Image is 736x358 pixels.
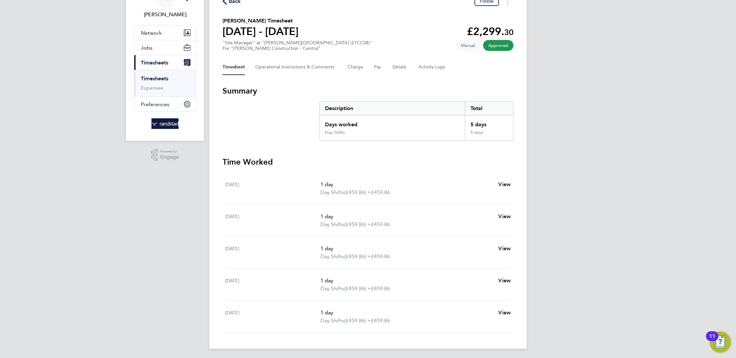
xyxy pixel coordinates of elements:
p: 1 day [320,277,493,285]
div: 5 days [465,115,513,130]
span: Tom Gardiner [134,11,196,19]
span: £459.86 [371,285,390,292]
span: (£459.86) = [344,317,371,324]
div: 5 days [465,130,513,140]
span: (£459.86) = [344,189,371,195]
span: Day Shifts [320,253,344,260]
p: 1 day [320,245,493,253]
button: Open Resource Center, 11 new notifications [710,332,731,353]
span: Day Shifts [320,285,344,293]
div: "Site Manager" at "[PERSON_NAME][GEOGRAPHIC_DATA] (21CC08)" [223,40,372,51]
span: Network [141,30,162,36]
p: 1 day [320,309,493,317]
h2: [PERSON_NAME] Timesheet [223,17,299,25]
button: Pay [374,59,382,75]
button: Timesheet [223,59,245,75]
div: For "[PERSON_NAME] Construction - Central" [223,46,372,51]
span: Powered by [160,149,179,154]
h1: [DATE] - [DATE] [223,25,299,38]
span: £459.86 [371,253,390,259]
div: Timesheets [134,70,196,97]
button: Details [392,59,408,75]
span: This timesheet was manually created. [456,40,480,51]
button: Network [134,25,196,40]
span: View [498,277,511,284]
a: Powered byEngage [151,149,179,161]
span: (£459.86) = [344,221,371,227]
div: [DATE] [225,245,320,260]
span: (£459.86) = [344,253,371,259]
a: View [498,180,511,188]
span: £459.86 [371,221,390,227]
div: Total [465,102,513,115]
div: [DATE] [225,277,320,293]
button: Charge [348,59,363,75]
span: This timesheet has been approved. [483,40,513,51]
a: View [498,213,511,220]
div: Description [320,102,465,115]
a: Timesheets [141,75,168,82]
img: randstad-logo-retina.png [151,118,179,129]
span: View [498,213,511,219]
span: View [498,309,511,316]
span: (£459.86) = [344,285,371,292]
div: Summary [319,101,513,141]
a: View [498,277,511,285]
span: Day Shifts [320,188,344,196]
span: 30 [504,27,513,37]
span: £459.86 [371,317,390,324]
a: View [498,245,511,253]
button: Timesheets [134,55,196,70]
a: Expenses [141,85,163,91]
button: Preferences [134,97,196,111]
div: [DATE] [225,309,320,325]
a: View [498,309,511,317]
h3: Summary [223,86,513,96]
div: [DATE] [225,180,320,196]
span: Preferences [141,101,169,107]
div: 11 [709,336,715,345]
span: Day Shifts [320,317,344,325]
span: View [498,245,511,252]
app-decimal: £2,299. [467,25,513,38]
button: Operational Instructions & Comments [255,59,337,75]
span: Timesheets [141,60,168,66]
span: View [498,181,511,187]
button: Activity Logs [418,59,446,75]
section: Timesheet [223,86,513,333]
div: Day Shifts [325,130,345,135]
span: Day Shifts [320,220,344,228]
p: 1 day [320,213,493,220]
a: Go to home page [134,118,196,129]
button: Jobs [134,40,196,55]
span: Engage [160,154,179,160]
div: [DATE] [225,213,320,228]
span: Jobs [141,45,152,51]
span: £459.86 [371,189,390,195]
h3: Time Worked [223,157,513,167]
div: Days worked [320,115,465,130]
p: 1 day [320,180,493,188]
